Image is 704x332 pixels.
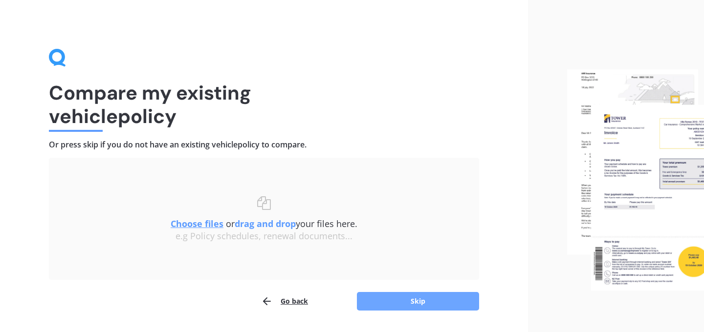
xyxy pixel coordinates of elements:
button: Skip [357,292,479,311]
button: Go back [261,291,308,311]
u: Choose files [171,218,223,229]
div: e.g Policy schedules, renewal documents... [68,231,460,242]
h1: Compare my existing vehicle policy [49,81,479,128]
span: or your files here. [171,218,357,229]
img: files.webp [567,69,704,290]
h4: Or press skip if you do not have an existing vehicle policy to compare. [49,140,479,150]
b: drag and drop [235,218,296,229]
